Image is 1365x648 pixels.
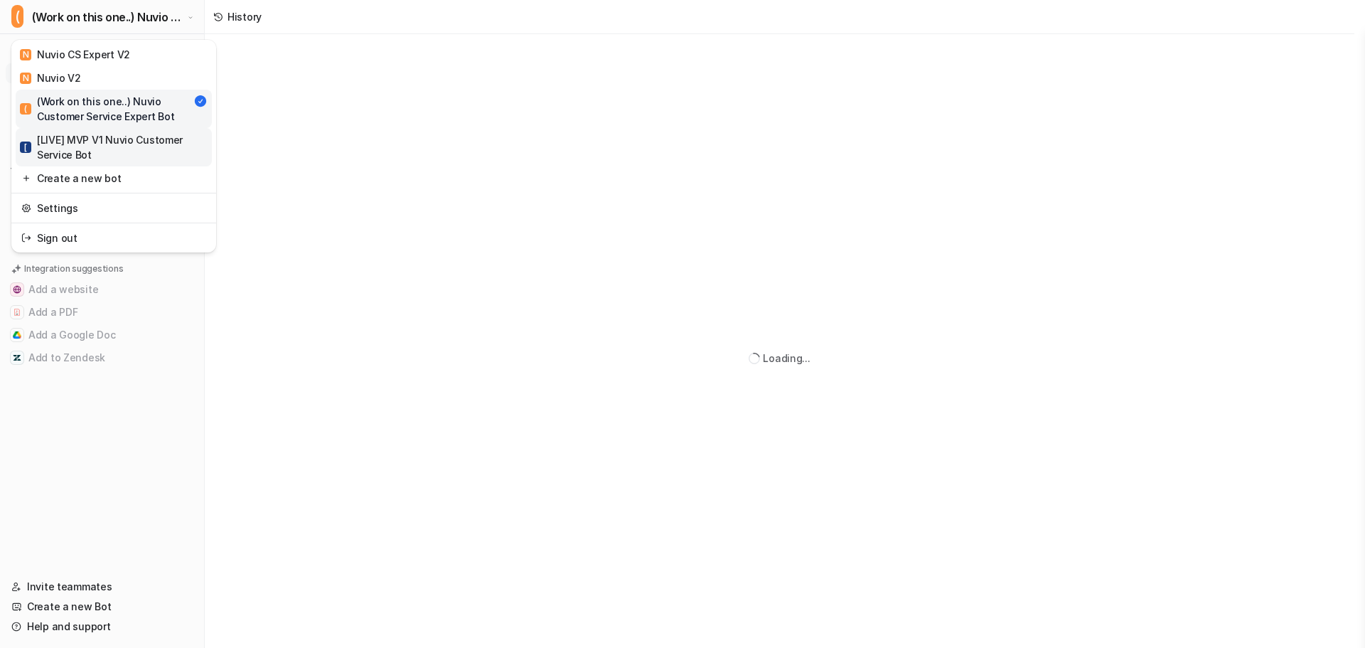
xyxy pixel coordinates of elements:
img: reset [21,230,31,245]
span: ( [20,103,31,115]
span: N [20,49,31,60]
img: reset [21,201,31,216]
div: (Work on this one..) Nuvio Customer Service Expert Bot [20,94,193,124]
a: Create a new bot [16,166,212,190]
div: ((Work on this one..) Nuvio Customer Service Expert Bot [11,40,216,253]
span: N [20,73,31,84]
span: (Work on this one..) Nuvio Customer Service Expert Bot [32,7,184,27]
img: reset [21,171,31,186]
span: [ [20,142,31,153]
a: Sign out [16,226,212,250]
a: Settings [16,196,212,220]
span: ( [11,5,23,28]
div: Nuvio CS Expert V2 [20,47,130,62]
div: [LIVE] MVP V1 Nuvio Customer Service Bot [20,132,208,162]
div: Nuvio V2 [20,70,81,85]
